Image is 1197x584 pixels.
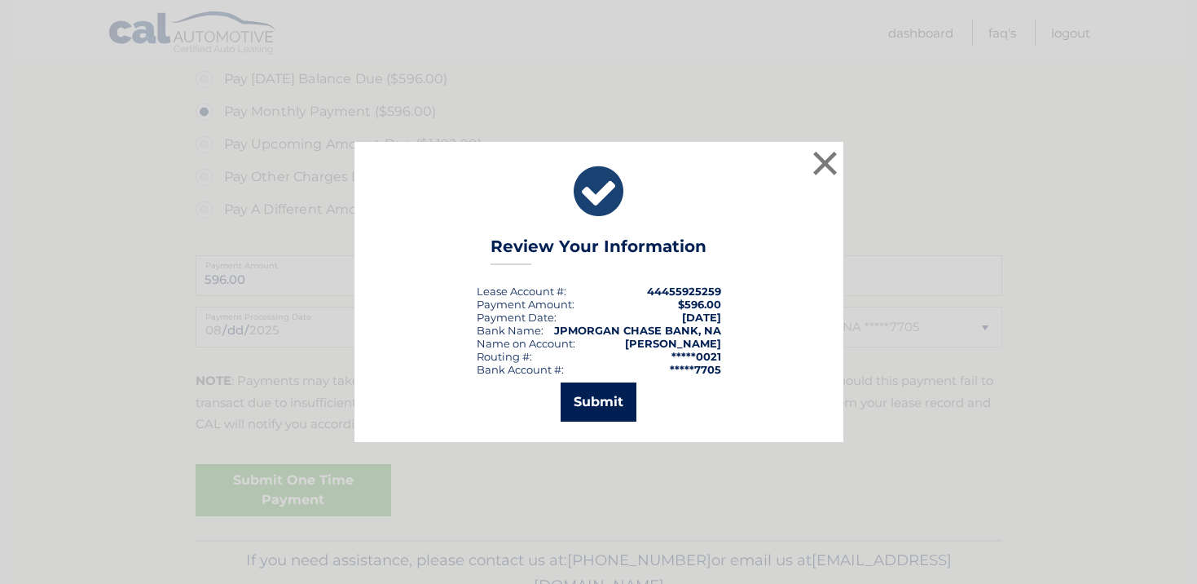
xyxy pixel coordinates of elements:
div: Bank Name: [477,324,543,337]
strong: JPMORGAN CHASE BANK, NA [554,324,721,337]
span: Payment Date [477,311,554,324]
button: × [809,147,842,179]
div: Routing #: [477,350,532,363]
strong: 44455925259 [647,285,721,298]
button: Submit [561,383,636,422]
div: Bank Account #: [477,363,564,376]
span: $596.00 [678,298,721,311]
div: Payment Amount: [477,298,574,311]
span: [DATE] [682,311,721,324]
div: : [477,311,557,324]
div: Name on Account: [477,337,575,350]
div: Lease Account #: [477,285,566,298]
h3: Review Your Information [491,237,706,265]
strong: [PERSON_NAME] [625,337,721,350]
